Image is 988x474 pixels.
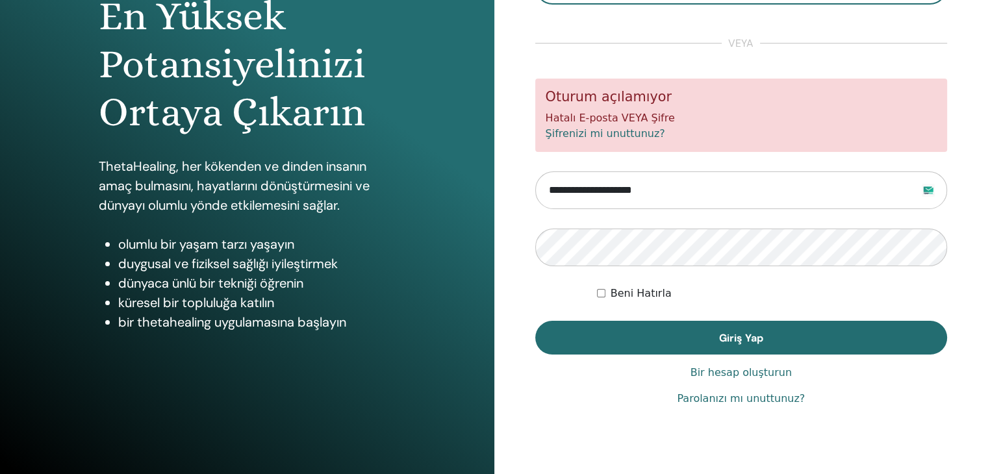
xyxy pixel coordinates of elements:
[677,391,805,406] a: Parolanızı mı unuttunuz?
[118,314,346,331] font: bir thetahealing uygulamasına başlayın
[118,255,338,272] font: duygusal ve fiziksel sağlığı iyileştirmek
[690,366,792,379] font: Bir hesap oluşturun
[118,236,294,253] font: olumlu bir yaşam tarzı yaşayın
[677,392,805,405] font: Parolanızı mı unuttunuz?
[719,331,763,345] font: Giriş Yap
[690,365,792,380] a: Bir hesap oluşturun
[546,112,675,124] font: Hatalı E-posta VEYA Şifre
[546,89,672,105] font: Oturum açılamıyor
[118,294,274,311] font: küresel bir topluluğa katılın
[546,127,665,140] a: Şifrenizi mi unuttunuz?
[611,287,672,299] font: Beni Hatırla
[118,275,303,292] font: dünyaca ünlü bir tekniği öğrenin
[535,321,948,355] button: Giriş Yap
[728,36,754,50] font: veya
[99,158,370,214] font: ThetaHealing, her kökenden ve dinden insanın amaç bulmasını, hayatlarını dönüştürmesini ve dünyay...
[597,286,947,301] div: Beni süresiz olarak veya manuel olarak çıkış yapana kadar kimlik doğrulamalı tut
